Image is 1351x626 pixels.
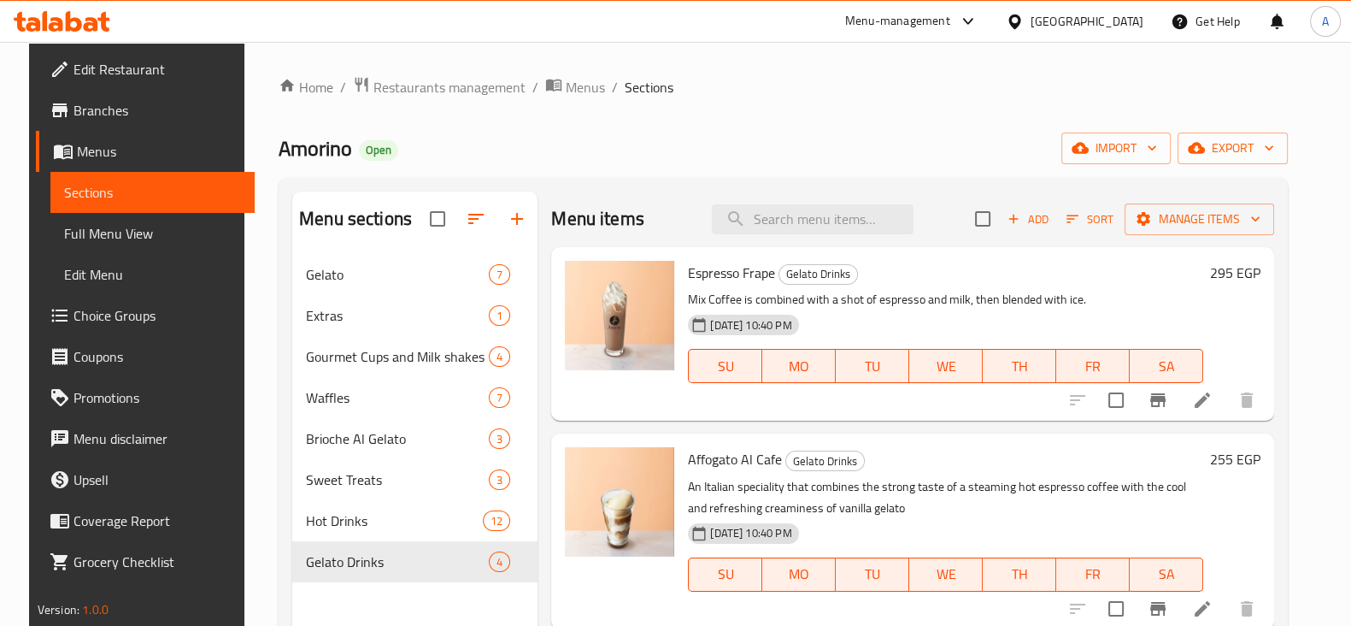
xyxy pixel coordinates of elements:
[306,428,489,449] span: Brioche Al Gelato
[496,198,537,239] button: Add section
[769,562,829,587] span: MO
[36,295,255,336] a: Choice Groups
[1075,138,1157,159] span: import
[36,541,255,582] a: Grocery Checklist
[532,77,538,97] li: /
[688,349,762,383] button: SU
[779,264,857,284] span: Gelato Drinks
[292,295,537,336] div: Extras1
[73,387,241,408] span: Promotions
[292,418,537,459] div: Brioche Al Gelato3
[769,354,829,379] span: MO
[73,428,241,449] span: Menu disclaimer
[696,354,755,379] span: SU
[292,500,537,541] div: Hot Drinks12
[696,562,755,587] span: SU
[306,264,489,285] span: Gelato
[1178,133,1288,164] button: export
[483,511,510,531] div: items
[359,140,398,161] div: Open
[836,558,909,592] button: TU
[1001,206,1055,233] button: Add
[565,447,674,557] img: Affogato Al Cafe
[836,349,909,383] button: TU
[64,264,241,285] span: Edit Menu
[420,201,455,237] span: Select all sections
[712,204,913,234] input: search
[489,552,510,572] div: items
[688,558,762,592] button: SU
[490,431,509,447] span: 3
[279,77,333,97] a: Home
[306,387,489,408] span: Waffles
[1191,138,1274,159] span: export
[73,511,241,531] span: Coverage Report
[762,558,836,592] button: MO
[306,305,489,326] span: Extras
[64,223,241,244] span: Full Menu View
[36,418,255,459] a: Menu disclaimer
[292,459,537,500] div: Sweet Treats3
[490,267,509,283] span: 7
[279,129,352,168] span: Amorino
[688,446,782,472] span: Affogato Al Cafe
[1192,599,1213,619] a: Edit menu item
[990,354,1049,379] span: TH
[688,260,775,286] span: Espresso Frape
[489,346,510,367] div: items
[688,289,1203,310] p: Mix Coffee is combined with a shot of espresso and milk, then blended with ice.
[1130,558,1203,592] button: SA
[373,77,526,97] span: Restaurants management
[50,213,255,254] a: Full Menu View
[279,76,1288,98] nav: breadcrumb
[916,354,976,379] span: WE
[1031,12,1143,31] div: [GEOGRAPHIC_DATA]
[306,552,489,572] span: Gelato Drinks
[1226,380,1267,421] button: delete
[778,264,858,285] div: Gelato Drinks
[1066,210,1113,229] span: Sort
[1125,204,1274,235] button: Manage items
[490,349,509,365] span: 4
[1210,447,1260,471] h6: 255 EGP
[786,452,864,471] span: Gelato Drinks
[703,317,798,334] span: [DATE] 10:40 PM
[292,336,537,377] div: Gourmet Cups and Milk shakes4
[73,305,241,326] span: Choice Groups
[1056,558,1130,592] button: FR
[36,459,255,500] a: Upsell
[340,77,346,97] li: /
[843,562,902,587] span: TU
[50,254,255,295] a: Edit Menu
[36,500,255,541] a: Coverage Report
[490,554,509,570] span: 4
[551,206,644,232] h2: Menu items
[1062,206,1118,233] button: Sort
[306,511,483,531] span: Hot Drinks
[1138,209,1260,230] span: Manage items
[785,451,865,471] div: Gelato Drinks
[1098,382,1134,418] span: Select to update
[983,558,1056,592] button: TH
[306,346,489,367] div: Gourmet Cups and Milk shakes
[292,377,537,418] div: Waffles7
[36,336,255,377] a: Coupons
[612,77,618,97] li: /
[1137,562,1196,587] span: SA
[306,469,489,490] span: Sweet Treats
[292,254,537,295] div: Gelato7
[36,377,255,418] a: Promotions
[916,562,976,587] span: WE
[489,387,510,408] div: items
[38,599,79,621] span: Version:
[82,599,109,621] span: 1.0.0
[1061,133,1171,164] button: import
[292,247,537,589] nav: Menu sections
[909,558,983,592] button: WE
[77,141,241,162] span: Menus
[565,261,674,370] img: Espresso Frape
[703,525,798,541] span: [DATE] 10:40 PM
